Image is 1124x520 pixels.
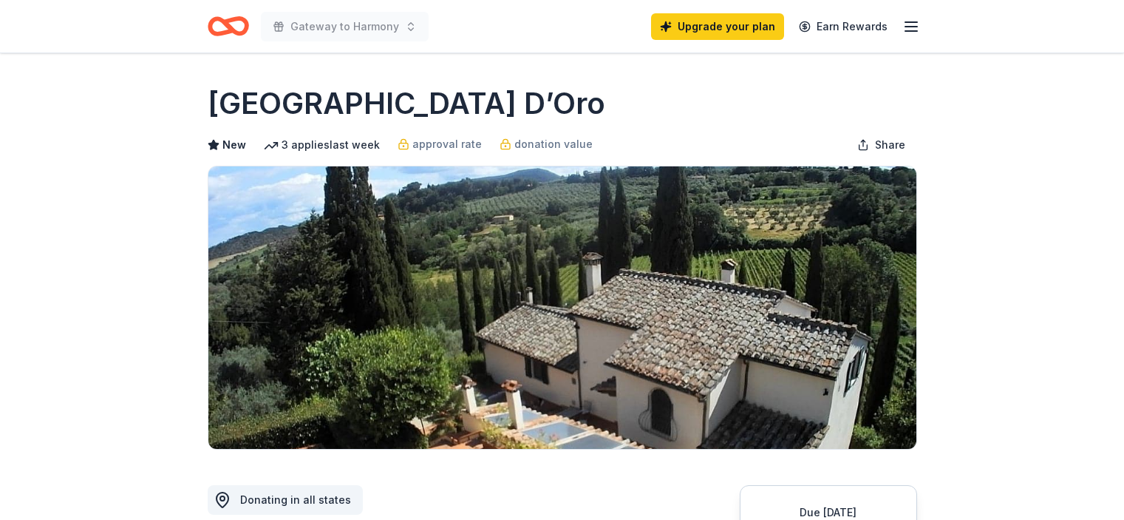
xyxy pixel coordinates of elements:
[398,135,482,153] a: approval rate
[651,13,784,40] a: Upgrade your plan
[290,18,399,36] span: Gateway to Harmony
[875,136,905,154] span: Share
[240,493,351,506] span: Donating in all states
[208,83,605,124] h1: [GEOGRAPHIC_DATA] D’Oro
[264,136,380,154] div: 3 applies last week
[845,130,917,160] button: Share
[500,135,593,153] a: donation value
[514,135,593,153] span: donation value
[412,135,482,153] span: approval rate
[208,166,916,449] img: Image for Villa Sogni D’Oro
[208,9,249,44] a: Home
[261,12,429,41] button: Gateway to Harmony
[790,13,896,40] a: Earn Rewards
[222,136,246,154] span: New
